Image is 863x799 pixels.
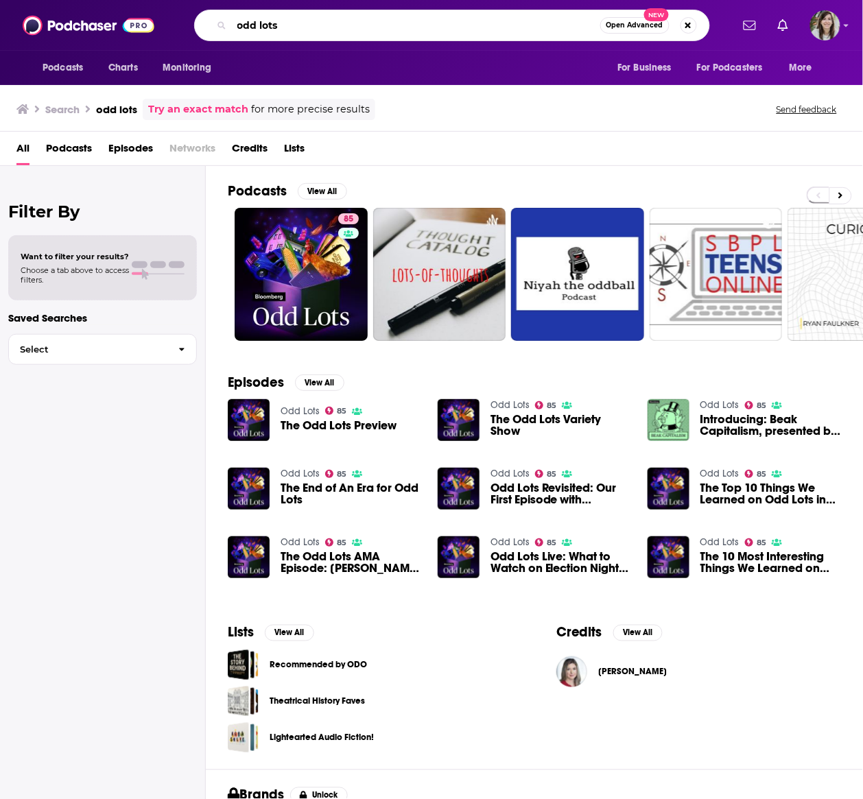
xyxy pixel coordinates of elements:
[295,374,344,391] button: View All
[490,414,631,437] a: The Odd Lots Variety Show
[490,468,530,479] a: Odd Lots
[438,468,480,510] img: Odd Lots Revisited: Our First Episode with Tom Keene
[228,374,344,391] a: EpisodesView All
[600,17,670,34] button: Open AdvancedNew
[547,540,556,546] span: 85
[235,208,368,341] a: 85
[8,202,197,222] h2: Filter By
[700,468,740,479] a: Odd Lots
[745,470,767,478] a: 85
[598,666,667,677] a: Tracy Alloway
[281,482,421,505] span: The End of An Era for Odd Lots
[648,468,689,510] img: The Top 10 Things We Learned on Odd Lots in 2023
[556,656,587,687] img: Tracy Alloway
[700,482,841,505] span: The Top 10 Things We Learned on Odd Lots in [DATE]
[700,551,841,574] span: The 10 Most Interesting Things We Learned on Odd Lots in [DATE]
[9,345,167,354] span: Select
[556,624,663,641] a: CreditsView All
[96,103,137,116] h3: odd lots
[700,482,841,505] a: The Top 10 Things We Learned on Odd Lots in 2023
[810,10,840,40] img: User Profile
[337,540,346,546] span: 85
[738,14,761,37] a: Show notifications dropdown
[228,722,259,753] span: Lightearted Audio Fiction!
[43,58,83,77] span: Podcasts
[648,536,689,578] a: The 10 Most Interesting Things We Learned on Odd Lots in 2024
[780,55,830,81] button: open menu
[613,625,663,641] button: View All
[228,468,270,510] img: The End of An Era for Odd Lots
[228,536,270,578] img: The Odd Lots AMA Episode: Tracy and Joe Answer Listener Questions
[337,471,346,477] span: 85
[338,213,359,224] a: 85
[270,658,367,673] a: Recommended by ODO
[163,58,211,77] span: Monitoring
[108,137,153,165] a: Episodes
[490,551,631,574] a: Odd Lots Live: What to Watch on Election Night and Beyond
[337,408,346,414] span: 85
[284,137,305,165] a: Lists
[108,58,138,77] span: Charts
[617,58,672,77] span: For Business
[33,55,101,81] button: open menu
[16,137,29,165] span: All
[228,374,284,391] h2: Episodes
[232,137,268,165] a: Credits
[757,403,766,409] span: 85
[153,55,229,81] button: open menu
[228,686,259,717] a: Theatrical History Faves
[251,102,370,117] span: for more precise results
[490,536,530,548] a: Odd Lots
[757,471,766,477] span: 85
[281,420,397,431] a: The Odd Lots Preview
[438,399,480,441] img: The Odd Lots Variety Show
[265,625,314,641] button: View All
[700,399,740,411] a: Odd Lots
[21,265,129,285] span: Choose a tab above to access filters.
[99,55,146,81] a: Charts
[606,22,663,29] span: Open Advanced
[228,182,287,200] h2: Podcasts
[228,649,259,680] a: Recommended by ODO
[556,649,841,693] button: Tracy AllowayTracy Alloway
[700,551,841,574] a: The 10 Most Interesting Things We Learned on Odd Lots in 2024
[438,536,480,578] img: Odd Lots Live: What to Watch on Election Night and Beyond
[298,183,347,200] button: View All
[45,103,80,116] h3: Search
[810,10,840,40] button: Show profile menu
[8,334,197,365] button: Select
[23,12,154,38] a: Podchaser - Follow, Share and Rate Podcasts
[281,551,421,574] a: The Odd Lots AMA Episode: Tracy and Joe Answer Listener Questions
[490,482,631,505] a: Odd Lots Revisited: Our First Episode with Tom Keene
[490,399,530,411] a: Odd Lots
[745,401,767,409] a: 85
[228,182,347,200] a: PodcastsView All
[228,399,270,441] img: The Odd Lots Preview
[8,311,197,324] p: Saved Searches
[46,137,92,165] a: Podcasts
[745,538,767,547] a: 85
[757,540,766,546] span: 85
[325,538,347,547] a: 85
[700,414,841,437] a: Introducing: Beak Capitalism, presented by Odd Lots
[325,407,347,415] a: 85
[228,624,254,641] h2: Lists
[535,401,557,409] a: 85
[281,536,320,548] a: Odd Lots
[772,104,841,115] button: Send feedback
[270,730,374,746] a: Lightearted Audio Fiction!
[790,58,813,77] span: More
